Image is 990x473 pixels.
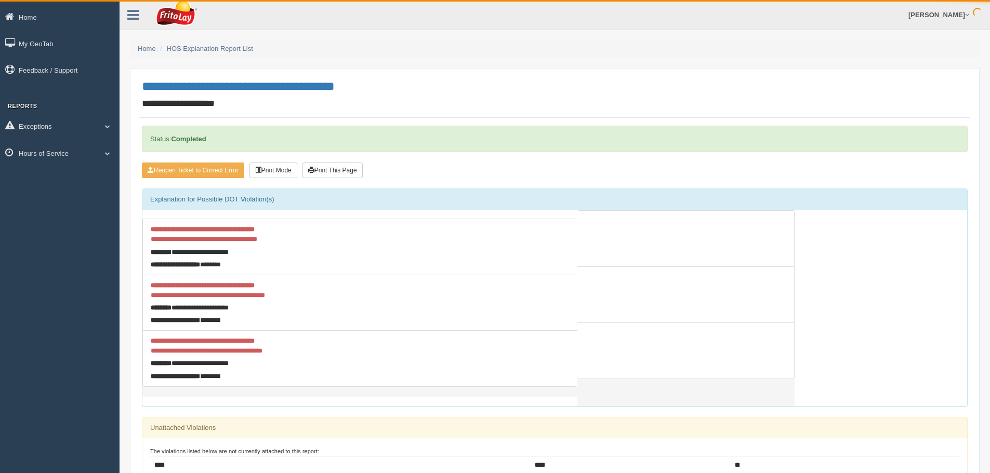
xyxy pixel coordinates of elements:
[142,189,967,210] div: Explanation for Possible DOT Violation(s)
[171,135,206,143] strong: Completed
[142,163,244,178] button: Reopen Ticket
[150,448,319,454] small: The violations listed below are not currently attached to this report:
[138,45,156,52] a: Home
[142,126,968,152] div: Status:
[302,163,363,178] button: Print This Page
[249,163,297,178] button: Print Mode
[142,417,967,438] div: Unattached Violations
[167,45,253,52] a: HOS Explanation Report List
